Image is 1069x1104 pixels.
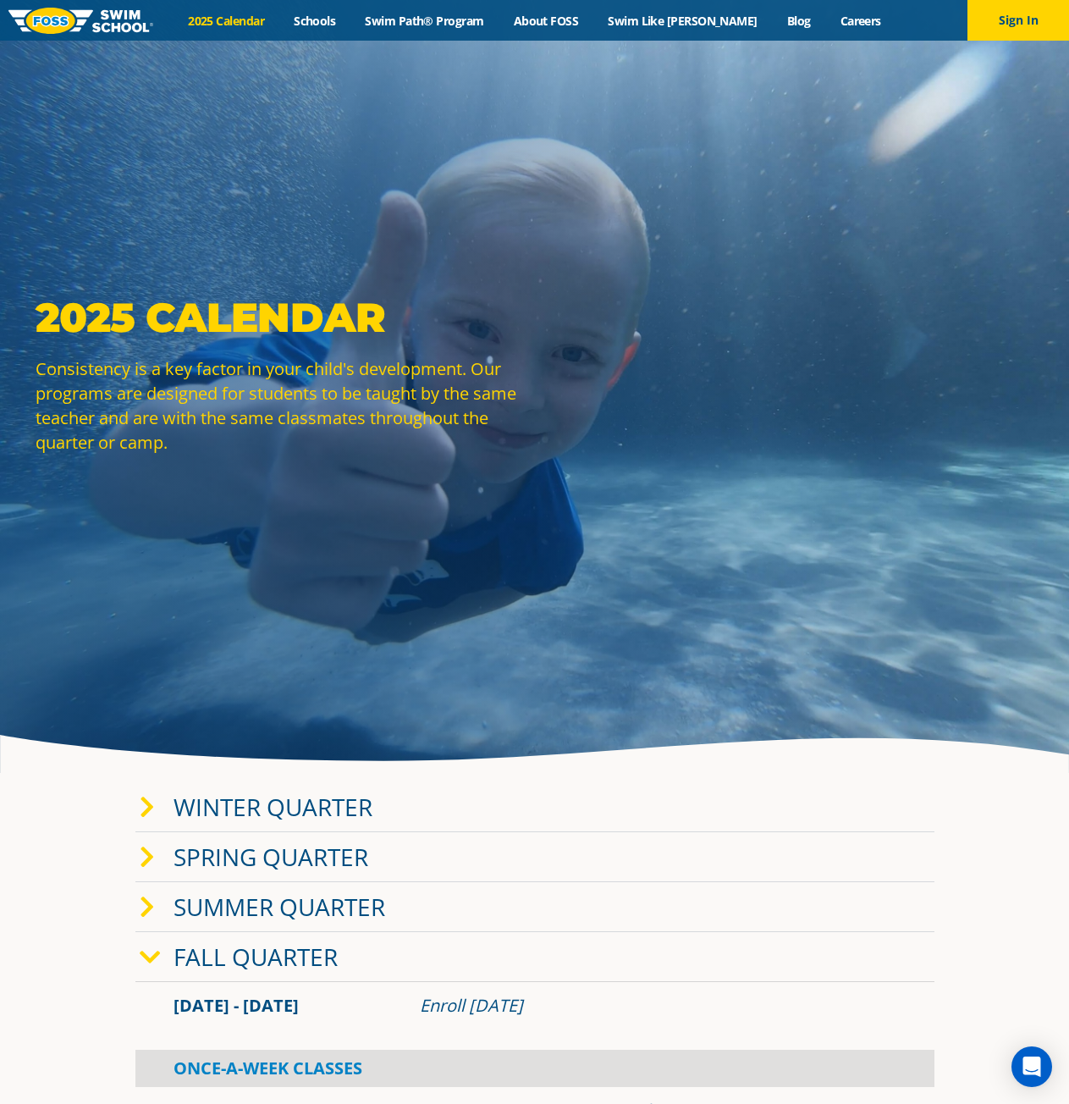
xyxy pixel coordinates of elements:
[1011,1046,1052,1087] div: Open Intercom Messenger
[350,13,499,29] a: Swim Path® Program
[593,13,773,29] a: Swim Like [PERSON_NAME]
[174,891,385,923] a: Summer Quarter
[36,356,526,455] p: Consistency is a key factor in your child's development. Our programs are designed for students t...
[174,841,368,873] a: Spring Quarter
[135,1050,934,1087] div: Once-A-Week Classes
[420,994,896,1018] div: Enroll [DATE]
[772,13,825,29] a: Blog
[174,791,372,823] a: Winter Quarter
[8,8,153,34] img: FOSS Swim School Logo
[174,941,338,973] a: Fall Quarter
[279,13,350,29] a: Schools
[174,13,279,29] a: 2025 Calendar
[499,13,593,29] a: About FOSS
[36,293,385,342] strong: 2025 Calendar
[174,994,299,1017] span: [DATE] - [DATE]
[825,13,895,29] a: Careers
